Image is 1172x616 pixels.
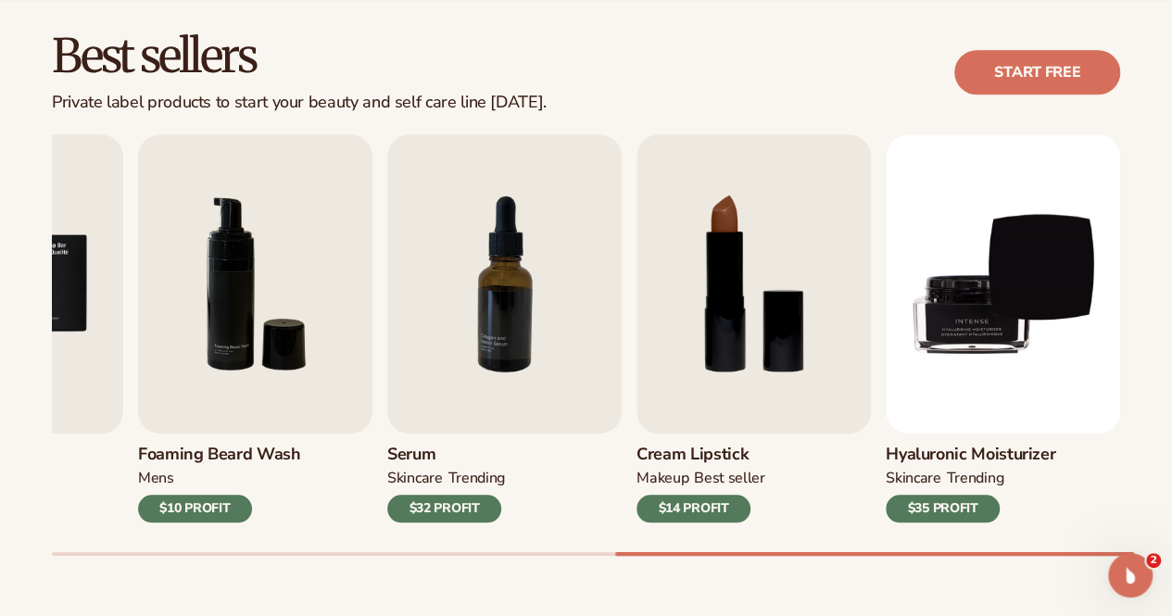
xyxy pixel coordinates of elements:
[636,495,750,522] div: $14 PROFIT
[886,134,1120,522] a: 9 / 9
[387,495,501,522] div: $32 PROFIT
[636,445,765,465] h3: Cream Lipstick
[138,469,174,488] div: mens
[636,134,871,522] a: 8 / 9
[138,495,252,522] div: $10 PROFIT
[52,93,547,113] div: Private label products to start your beauty and self care line [DATE].
[694,469,765,488] div: BEST SELLER
[387,445,505,465] h3: Serum
[138,445,301,465] h3: Foaming beard wash
[954,50,1120,94] a: Start free
[447,469,504,488] div: TRENDING
[1146,553,1161,568] span: 2
[387,134,622,522] a: 7 / 9
[886,495,1000,522] div: $35 PROFIT
[52,32,547,82] h2: Best sellers
[636,469,688,488] div: MAKEUP
[1108,553,1153,597] iframe: Intercom live chat
[946,469,1002,488] div: TRENDING
[138,134,372,522] a: 6 / 9
[387,469,442,488] div: SKINCARE
[886,445,1055,465] h3: Hyaluronic moisturizer
[886,469,940,488] div: SKINCARE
